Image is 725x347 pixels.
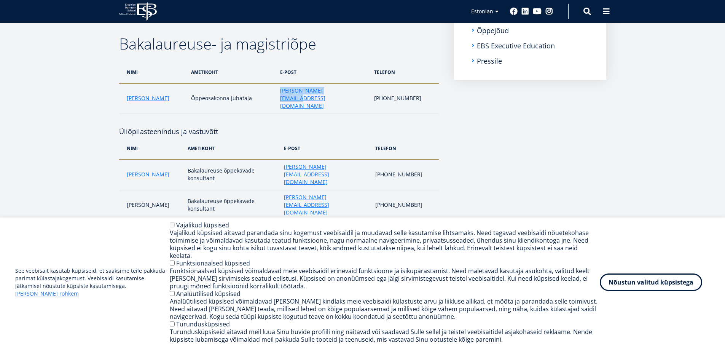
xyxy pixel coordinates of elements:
[280,87,366,110] a: [PERSON_NAME][EMAIL_ADDRESS][DOMAIN_NAME]
[370,61,439,83] th: telefon
[127,94,169,102] a: [PERSON_NAME]
[170,267,600,290] div: Funktsionaalsed küpsised võimaldavad meie veebisaidil erinevaid funktsioone ja isikupärastamist. ...
[184,190,280,221] td: Bakalaureuse õppekavade konsultant
[170,229,600,259] div: Vajalikud küpsised aitavad parandada sinu kogemust veebisaidil ja muudavad selle kasutamise lihts...
[371,190,438,221] td: [PHONE_NUMBER]
[119,34,439,53] h2: Bakalaureuse- ja magistriõpe
[119,61,187,83] th: nimi
[127,171,169,178] a: [PERSON_NAME]
[187,61,277,83] th: ametikoht
[119,190,184,221] td: [PERSON_NAME]
[170,297,600,320] div: Analüütilised küpsised võimaldavad [PERSON_NAME] kindlaks meie veebisaidi külastuste arvu ja liik...
[176,221,229,229] label: Vajalikud küpsised
[545,8,553,15] a: Instagram
[477,27,509,34] a: Õppejõud
[15,290,79,297] a: [PERSON_NAME] rohkem
[184,137,280,160] th: ametikoht
[371,137,438,160] th: telefon
[176,259,250,267] label: Funktsionaalsed küpsised
[284,193,368,216] a: [PERSON_NAME][EMAIL_ADDRESS][DOMAIN_NAME]
[284,163,368,186] a: [PERSON_NAME][EMAIL_ADDRESS][DOMAIN_NAME]
[184,160,280,190] td: Bakalaureuse õppekavade konsultant
[371,160,438,190] td: [PHONE_NUMBER]
[119,114,439,137] h4: Üliõpilasteenindus ja vastuvõtt
[510,8,518,15] a: Facebook
[276,61,370,83] th: e-post
[176,320,230,328] label: Turundusküpsised
[370,83,439,114] td: [PHONE_NUMBER]
[521,8,529,15] a: Linkedin
[176,289,241,298] label: Analüütilised küpsised
[187,83,277,114] td: Õppeosakonna juhataja
[15,267,170,297] p: See veebisait kasutab küpsiseid, et saaksime teile pakkuda parimat külastajakogemust. Veebisaidi ...
[170,328,600,343] div: Turundusküpsiseid aitavad meil luua Sinu huvide profiili ning näitavad või saadavad Sulle sellel ...
[477,57,502,65] a: Pressile
[119,137,184,160] th: nimi
[600,273,702,291] button: Nõustun valitud küpsistega
[533,8,542,15] a: Youtube
[280,137,371,160] th: e-post
[477,42,555,50] a: EBS Executive Education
